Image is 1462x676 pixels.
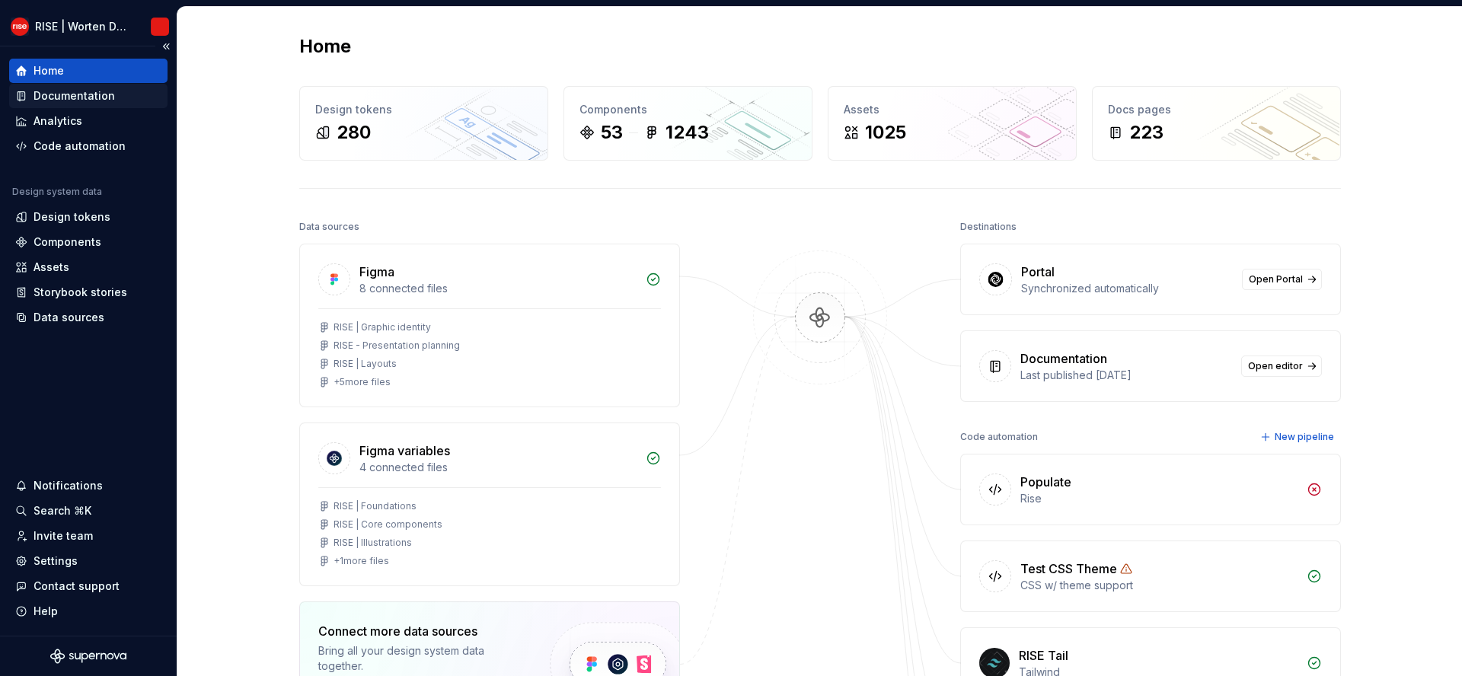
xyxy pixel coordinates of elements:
div: Code automation [960,426,1038,448]
div: 53 [601,120,623,145]
div: Rise [1020,491,1298,506]
div: Home [34,63,64,78]
a: Data sources [9,305,168,330]
a: Storybook stories [9,280,168,305]
div: Portal [1021,263,1055,281]
a: Assets1025 [828,86,1077,161]
div: Last published [DATE] [1020,368,1232,383]
div: Bring all your design system data together. [318,643,524,674]
div: Invite team [34,528,93,544]
a: Components [9,230,168,254]
div: 223 [1129,120,1164,145]
div: 280 [337,120,371,145]
button: Search ⌘K [9,499,168,523]
div: Help [34,604,58,619]
h2: Home [299,34,351,59]
a: Figma variables4 connected filesRISE | FoundationsRISE | Core componentsRISE | Illustrations+1mor... [299,422,680,586]
a: Settings [9,549,168,573]
a: Home [9,59,168,83]
div: 1243 [666,120,709,145]
a: Open editor [1241,356,1322,377]
div: RISE - Presentation planning [334,340,460,352]
div: RISE | Layouts [334,358,397,370]
div: Components [579,102,796,117]
a: Assets [9,255,168,279]
span: Open editor [1248,360,1303,372]
div: RISE | Core components [334,518,442,531]
a: Documentation [9,84,168,108]
div: Connect more data sources [318,622,524,640]
div: RISE | Illustrations [334,537,412,549]
a: Code automation [9,134,168,158]
a: Components531243 [563,86,812,161]
div: Documentation [34,88,115,104]
div: RISE | Foundations [334,500,417,512]
img: 9903b928-d555-49e9-94f8-da6655ab210d.png [11,18,29,36]
div: 4 connected files [359,460,637,475]
div: CSS w/ theme support [1020,578,1298,593]
a: Open Portal [1242,269,1322,290]
div: Figma variables [359,442,450,460]
button: RISE | Worten Design SystemRISE | Worten Design System [3,10,174,43]
div: + 5 more files [334,376,391,388]
div: Synchronized automatically [1021,281,1233,296]
div: Components [34,234,101,250]
div: Test CSS Theme [1020,560,1117,578]
a: Analytics [9,109,168,133]
div: + 1 more files [334,555,389,567]
span: New pipeline [1275,431,1334,443]
div: Assets [34,260,69,275]
div: Data sources [299,216,359,238]
div: Figma [359,263,394,281]
a: Design tokens280 [299,86,548,161]
button: Notifications [9,474,168,498]
div: Data sources [34,310,104,325]
div: Documentation [1020,349,1107,368]
div: RISE | Graphic identity [334,321,431,333]
div: RISE | Worten Design System [35,19,132,34]
a: Design tokens [9,205,168,229]
div: Populate [1020,473,1071,491]
div: Design tokens [34,209,110,225]
div: RISE Tail [1019,646,1068,665]
div: Design system data [12,186,102,198]
button: Help [9,599,168,623]
button: Contact support [9,574,168,598]
span: Open Portal [1249,273,1303,285]
a: Invite team [9,524,168,548]
div: 8 connected files [359,281,637,296]
div: Storybook stories [34,285,127,300]
div: Contact support [34,579,120,594]
img: RISE | Worten Design System [151,18,169,36]
svg: Supernova Logo [50,649,126,664]
div: Notifications [34,478,103,493]
a: Figma8 connected filesRISE | Graphic identityRISE - Presentation planningRISE | Layouts+5more files [299,244,680,407]
a: Docs pages223 [1092,86,1341,161]
div: Code automation [34,139,126,154]
div: Assets [844,102,1061,117]
div: 1025 [865,120,906,145]
div: Design tokens [315,102,532,117]
button: Collapse sidebar [155,36,177,57]
div: Docs pages [1108,102,1325,117]
div: Destinations [960,216,1017,238]
div: Analytics [34,113,82,129]
div: Search ⌘K [34,503,91,518]
button: New pipeline [1256,426,1341,448]
div: Settings [34,553,78,569]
